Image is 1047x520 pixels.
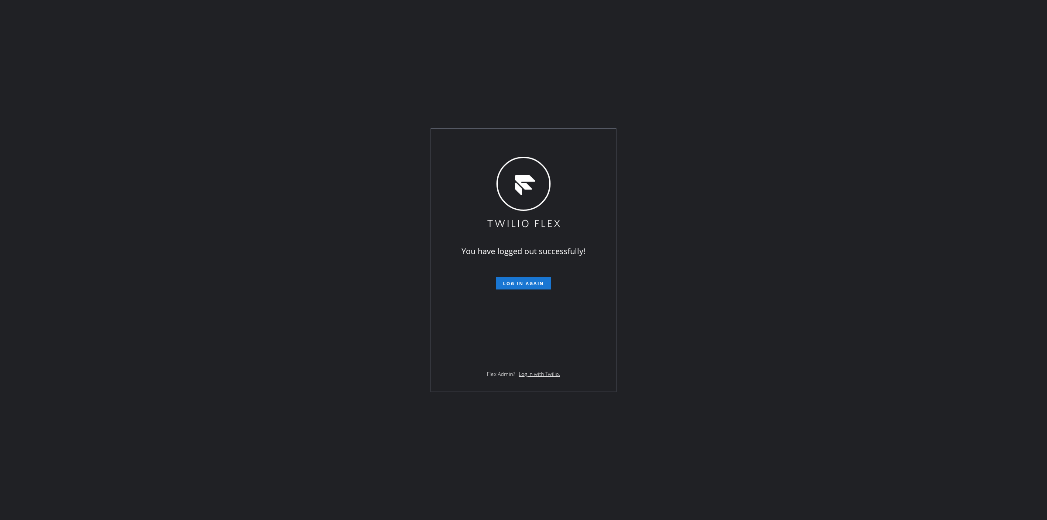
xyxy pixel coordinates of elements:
span: Log in again [503,280,544,286]
span: You have logged out successfully! [462,246,585,256]
span: Flex Admin? [487,370,515,378]
button: Log in again [496,277,551,289]
a: Log in with Twilio. [519,370,560,378]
